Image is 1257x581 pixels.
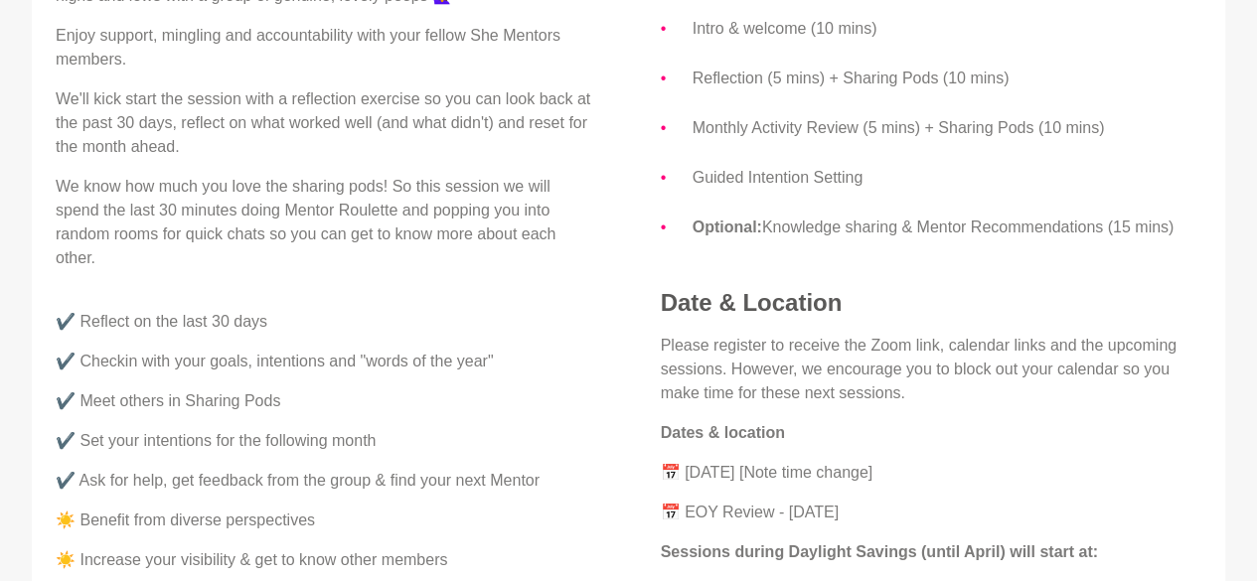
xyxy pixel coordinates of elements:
[56,175,597,270] p: We know how much you love the sharing pods! So this session we will spend the last 30 minutes doi...
[693,215,1202,240] li: Knowledge sharing & Mentor Recommendations (15 mins)
[56,286,597,334] p: ✔️ Reflect on the last 30 days
[693,165,1202,191] li: Guided Intention Setting
[661,288,1202,318] h4: Date & Location
[56,389,597,413] p: ✔️ Meet others in Sharing Pods
[56,24,597,72] p: Enjoy support, mingling and accountability with your fellow She Mentors members.
[56,87,597,159] p: We'll kick start the session with a reflection exercise so you can look back at the past 30 days,...
[56,350,597,373] p: ✔️ Checkin with your goals, intentions and "words of the year"
[661,461,1202,485] p: 📅 [DATE] [Note time change]
[693,115,1202,141] li: Monthly Activity Review (5 mins) + Sharing Pods (10 mins)
[693,16,1202,42] li: Intro & welcome (10 mins)
[56,469,597,493] p: ✔️ Ask for help, get feedback from the group & find your next Mentor
[661,424,785,441] strong: Dates & location
[56,429,597,453] p: ✔️ Set your intentions for the following month
[661,334,1202,405] p: Please register to receive the Zoom link, calendar links and the upcoming sessions. However, we e...
[56,548,597,572] p: ☀️ Increase your visibility & get to know other members
[693,218,762,235] strong: Optional:
[56,508,597,532] p: ☀️ Benefit from diverse perspectives
[661,501,1202,524] p: 📅 EOY Review - [DATE]
[661,543,1098,560] strong: Sessions during Daylight Savings (until April) will start at:
[693,66,1202,91] li: Reflection (5 mins) + Sharing Pods (10 mins)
